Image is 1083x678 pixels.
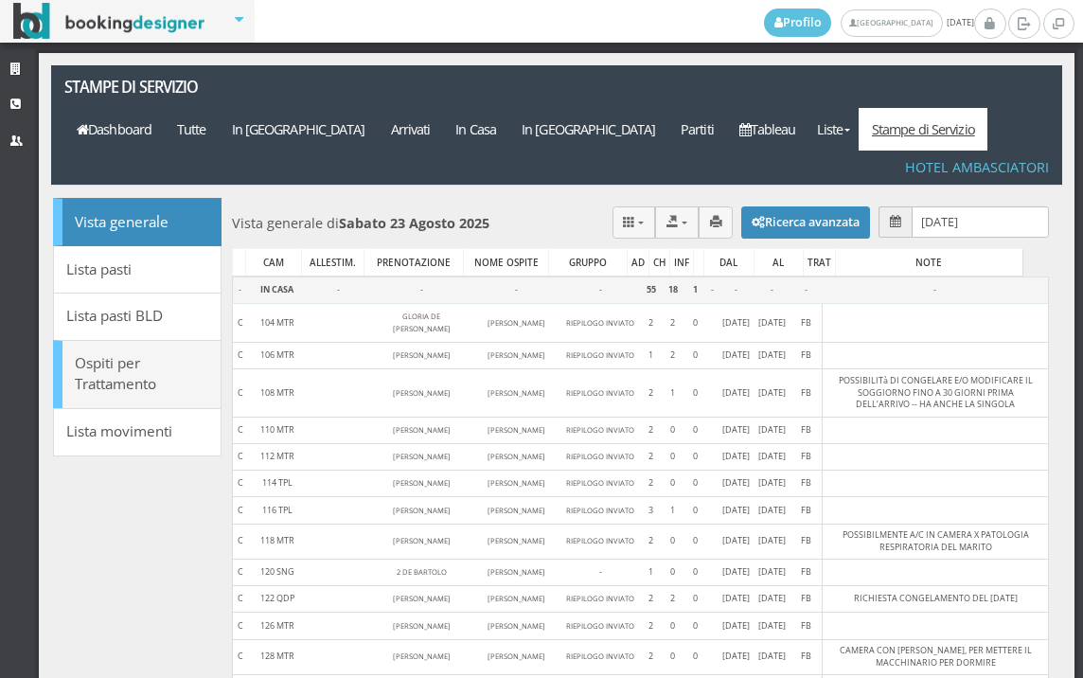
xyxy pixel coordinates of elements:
td: [DATE] [719,560,755,586]
td: FB [790,613,823,639]
td: - [790,277,823,303]
small: [PERSON_NAME] [488,350,545,360]
td: [DATE] [719,497,755,524]
td: 2 [640,613,662,639]
td: 0 [663,417,684,443]
td: 2 [640,443,662,470]
td: 3 [640,497,662,524]
td: 2 [640,471,662,497]
td: - [755,277,790,303]
small: [PERSON_NAME] [393,425,451,435]
td: 112 MTR [247,443,307,470]
td: 126 MTR [247,613,307,639]
small: [PERSON_NAME] [393,651,451,661]
td: 122 QDP [247,586,307,613]
td: 2 [640,524,662,559]
td: 0 [684,524,707,559]
td: 0 [663,613,684,639]
button: Columns [613,206,656,238]
div: NOTE [836,249,1022,276]
td: FB [790,560,823,586]
td: 0 [684,613,707,639]
td: FB [790,417,823,443]
a: Stampe di Servizio [859,108,987,151]
td: FB [790,639,823,674]
small: RIEPILOGO INVIATO [566,318,634,328]
td: 1 [640,343,662,369]
td: 1 [663,497,684,524]
td: 104 MTR [247,304,307,343]
td: 106 MTR [247,343,307,369]
small: [PERSON_NAME] [488,318,545,328]
td: [DATE] [755,586,790,613]
td: 0 [684,497,707,524]
td: C [233,369,248,417]
a: Stampe di servizio [51,65,247,108]
td: C [233,613,248,639]
a: Dashboard [64,108,165,151]
td: 0 [684,560,707,586]
b: 1 [693,283,698,295]
small: [PERSON_NAME] [393,350,451,360]
small: RIEPILOGO INVIATO [566,594,634,603]
td: C [233,343,248,369]
td: 120 SNG [247,560,307,586]
a: Arrivati [378,108,443,151]
td: - [707,277,719,303]
a: Tutte [165,108,220,151]
button: Ricerca avanzata [741,206,870,239]
b: 55 [647,283,656,295]
td: C [233,417,248,443]
td: 0 [684,343,707,369]
div: GRUPPO [549,249,626,276]
td: 114 TPL [247,471,307,497]
td: [DATE] [755,613,790,639]
td: [DATE] [755,471,790,497]
td: POSSIBILITà DI CONGELARE E/O MODIFICARE IL SOGGIORNO FINO A 30 GIORNI PRIMA DELL’ARRIVO -- HA ANC... [823,369,1049,417]
td: 0 [684,471,707,497]
td: [DATE] [755,524,790,559]
small: [PERSON_NAME] [393,506,451,515]
td: 1 [663,369,684,417]
small: [PERSON_NAME] [488,388,545,398]
td: - [823,277,1049,303]
div: CH [649,249,669,276]
b: Sabato 23 Agosto 2025 [339,214,489,232]
small: [PERSON_NAME] [488,452,545,461]
a: Profilo [764,9,832,37]
td: C [233,304,248,343]
td: FB [790,304,823,343]
td: 0 [663,639,684,674]
td: [DATE] [755,304,790,343]
td: 116 TPL [247,497,307,524]
td: - [560,560,640,586]
small: RIEPILOGO INVIATO [566,621,634,631]
small: [PERSON_NAME] [393,536,451,545]
a: Liste [808,108,859,151]
small: RIEPILOGO INVIATO [566,425,634,435]
small: GLORIA DE [PERSON_NAME] [393,312,451,333]
a: Lista pasti BLD [53,293,222,341]
div: NOME OSPITE [464,249,549,276]
a: Ospiti per Trattamento [53,340,222,409]
td: 0 [684,304,707,343]
td: FB [790,497,823,524]
td: FB [790,471,823,497]
td: - [719,277,755,303]
a: In [GEOGRAPHIC_DATA] [219,108,378,151]
div: INF [670,249,693,276]
td: FB [790,443,823,470]
td: C [233,443,248,470]
div: AL [755,249,803,276]
div: CAM [246,249,301,276]
a: In Casa [443,108,509,151]
small: [PERSON_NAME] [393,594,451,603]
td: 2 [640,369,662,417]
td: 110 MTR [247,417,307,443]
small: RIEPILOGO INVIATO [566,452,634,461]
td: 2 [640,639,662,674]
small: RIEPILOGO INVIATO [566,388,634,398]
a: Partiti [668,108,727,151]
small: RIEPILOGO INVIATO [566,506,634,515]
a: Vista generale [53,198,222,246]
